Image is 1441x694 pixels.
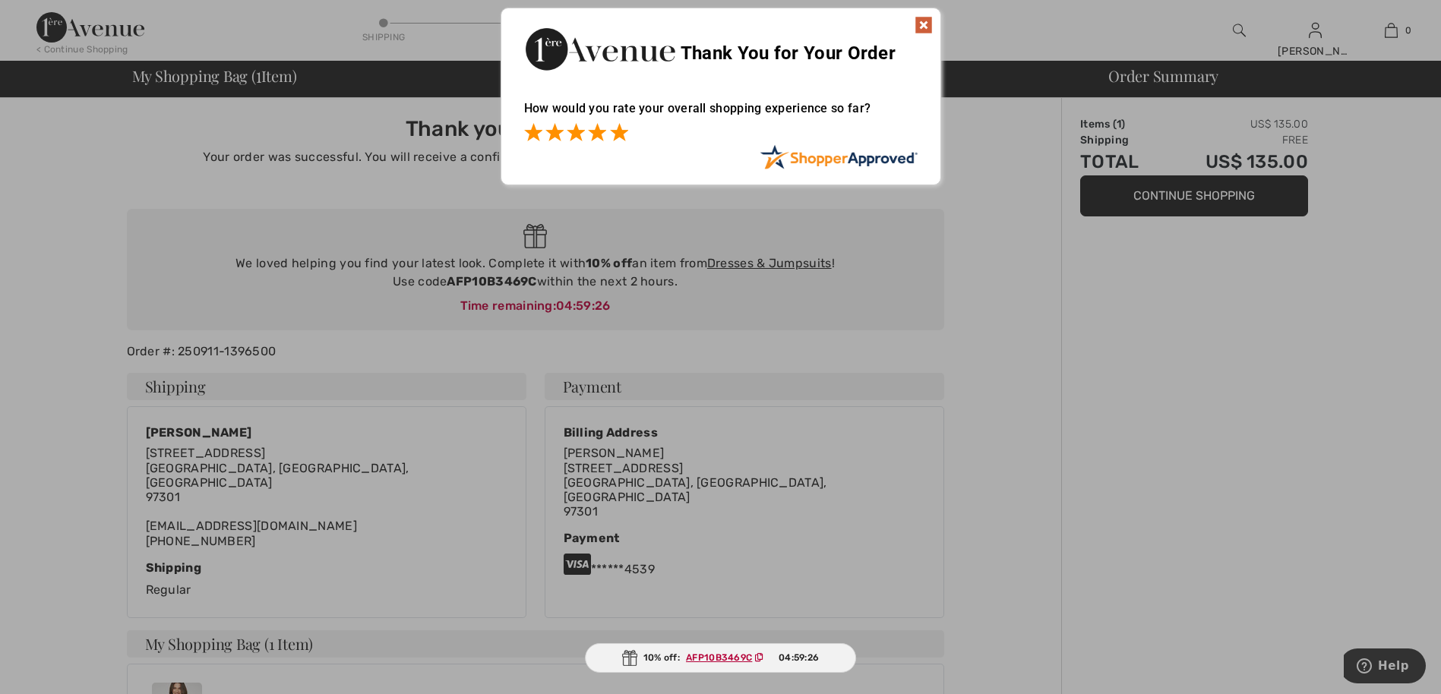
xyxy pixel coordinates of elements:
[686,652,752,663] ins: AFP10B3469C
[585,643,857,673] div: 10% off:
[779,651,819,664] span: 04:59:26
[34,11,65,24] span: Help
[622,650,637,666] img: Gift.svg
[524,86,918,144] div: How would you rate your overall shopping experience so far?
[915,16,933,34] img: x
[524,24,676,74] img: Thank You for Your Order
[681,43,896,64] span: Thank You for Your Order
